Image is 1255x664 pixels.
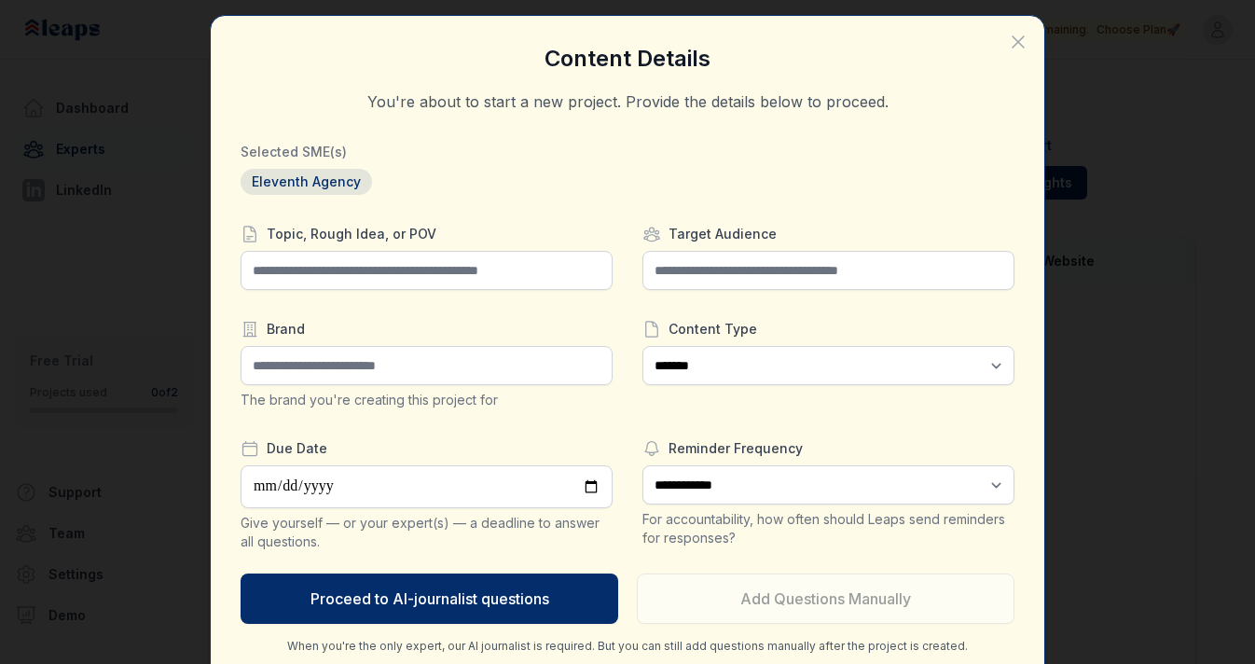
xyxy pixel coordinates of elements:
[241,90,1014,113] p: You're about to start a new project. Provide the details below to proceed.
[642,320,1014,339] label: Content Type
[241,225,613,243] label: Topic, Rough Idea, or POV
[241,320,613,339] label: Brand
[241,439,613,458] label: Due Date
[241,514,613,551] div: Give yourself — or your expert(s) — a deadline to answer all questions.
[241,143,1014,161] h3: Selected SME(s)
[241,169,372,195] span: Eleventh Agency
[241,574,618,624] button: Proceed to AI-journalist questions
[637,574,1014,624] button: Add Questions Manually
[642,510,1014,547] div: For accountability, how often should Leaps send reminders for responses?
[642,225,1014,243] label: Target Audience
[241,391,613,409] div: The brand you're creating this project for
[642,439,1014,458] label: Reminder Frequency
[241,639,1014,654] p: When you're the only expert, our AI journalist is required. But you can still add questions manua...
[241,46,1014,72] h3: Content Details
